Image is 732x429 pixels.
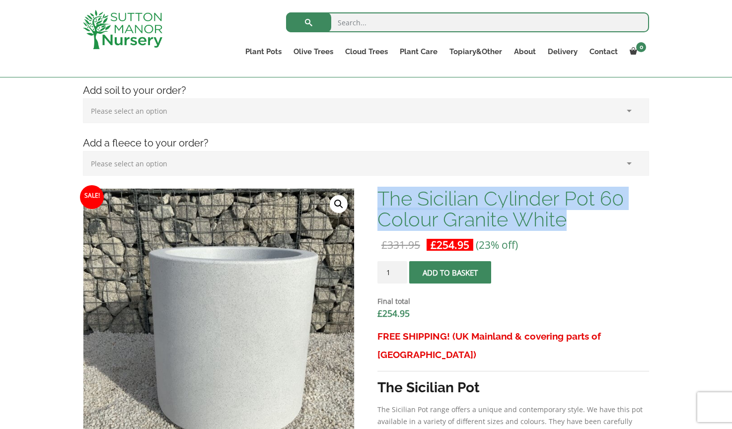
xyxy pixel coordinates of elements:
[377,379,480,396] strong: The Sicilian Pot
[636,42,646,52] span: 0
[339,45,394,59] a: Cloud Trees
[239,45,288,59] a: Plant Pots
[409,261,491,284] button: Add to basket
[75,136,657,151] h4: Add a fleece to your order?
[377,327,649,364] h3: FREE SHIPPING! (UK Mainland & covering parts of [GEOGRAPHIC_DATA])
[377,261,407,284] input: Product quantity
[377,307,410,319] bdi: 254.95
[80,185,104,209] span: Sale!
[75,83,657,98] h4: Add soil to your order?
[394,45,443,59] a: Plant Care
[624,45,649,59] a: 0
[381,238,420,252] bdi: 331.95
[431,238,437,252] span: £
[377,307,382,319] span: £
[584,45,624,59] a: Contact
[431,238,469,252] bdi: 254.95
[83,10,162,49] img: logo
[330,195,348,213] a: View full-screen image gallery
[476,238,518,252] span: (23% off)
[381,238,387,252] span: £
[286,12,649,32] input: Search...
[377,295,649,307] dt: Final total
[542,45,584,59] a: Delivery
[377,188,649,230] h1: The Sicilian Cylinder Pot 60 Colour Granite White
[288,45,339,59] a: Olive Trees
[443,45,508,59] a: Topiary&Other
[508,45,542,59] a: About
